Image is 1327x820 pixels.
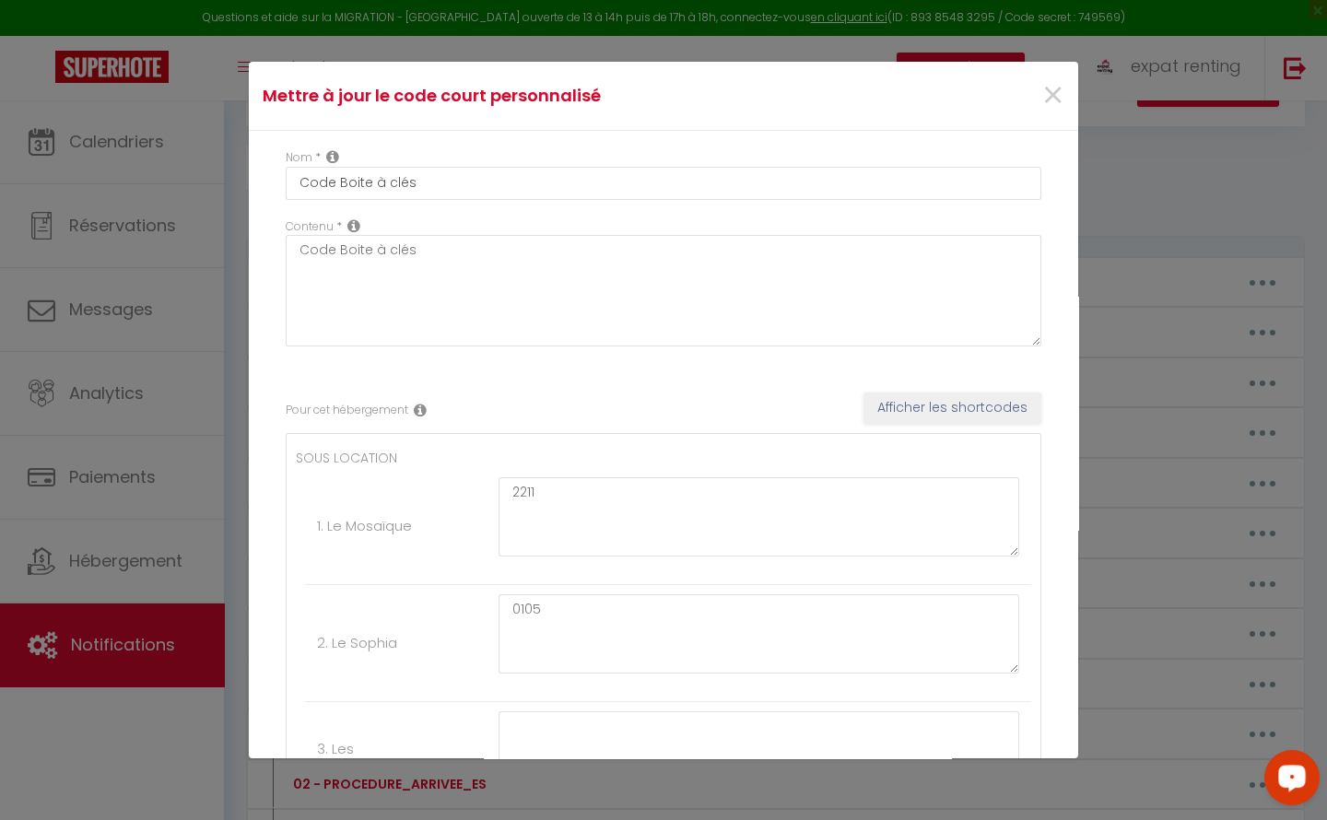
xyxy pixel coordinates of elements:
[286,218,334,236] label: Contenu
[414,403,427,417] i: Rental
[286,402,408,419] label: Pour cet hébergement
[347,218,360,233] i: Replacable content
[1250,743,1327,820] iframe: LiveChat chat widget
[863,392,1041,424] button: Afficher les shortcodes
[286,167,1041,200] input: Custom code name
[326,149,339,164] i: Custom short code name
[317,515,412,537] label: 1. Le Mosaïque
[317,632,397,654] label: 2. Le Sophia
[263,83,789,109] h4: Mettre à jour le code court personnalisé
[296,448,397,468] label: SOUS LOCATION
[1041,76,1064,116] button: Close
[1041,68,1064,123] span: ×
[286,149,312,167] label: Nom
[317,738,414,781] label: 3. Les Oustalous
